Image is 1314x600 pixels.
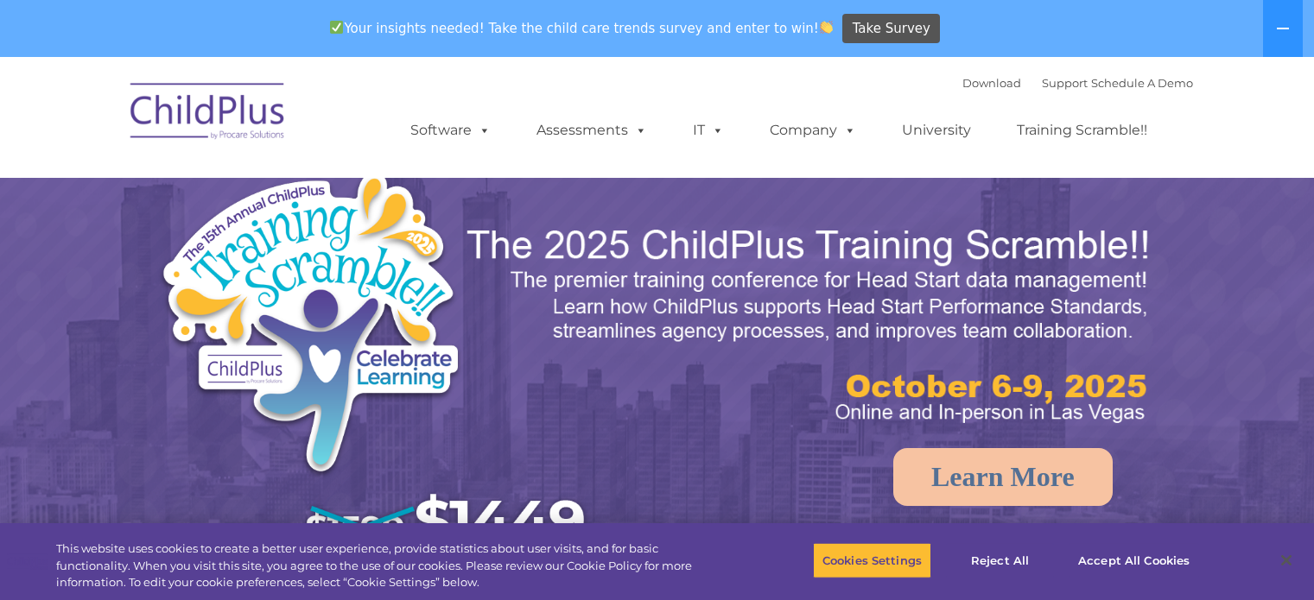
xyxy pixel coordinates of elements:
[1000,113,1165,148] a: Training Scramble!!
[813,542,931,578] button: Cookies Settings
[893,448,1113,506] a: Learn More
[323,11,841,45] span: Your insights needed! Take the child care trends survey and enter to win!
[122,71,295,157] img: ChildPlus by Procare Solutions
[676,113,741,148] a: IT
[330,21,343,34] img: ✅
[56,540,723,591] div: This website uses cookies to create a better user experience, provide statistics about user visit...
[885,113,988,148] a: University
[519,113,664,148] a: Assessments
[393,113,508,148] a: Software
[1091,76,1193,90] a: Schedule A Demo
[1267,541,1305,579] button: Close
[752,113,873,148] a: Company
[962,76,1021,90] a: Download
[842,14,940,44] a: Take Survey
[820,21,833,34] img: 👏
[946,542,1054,578] button: Reject All
[962,76,1193,90] font: |
[1069,542,1199,578] button: Accept All Cookies
[853,14,930,44] span: Take Survey
[1042,76,1088,90] a: Support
